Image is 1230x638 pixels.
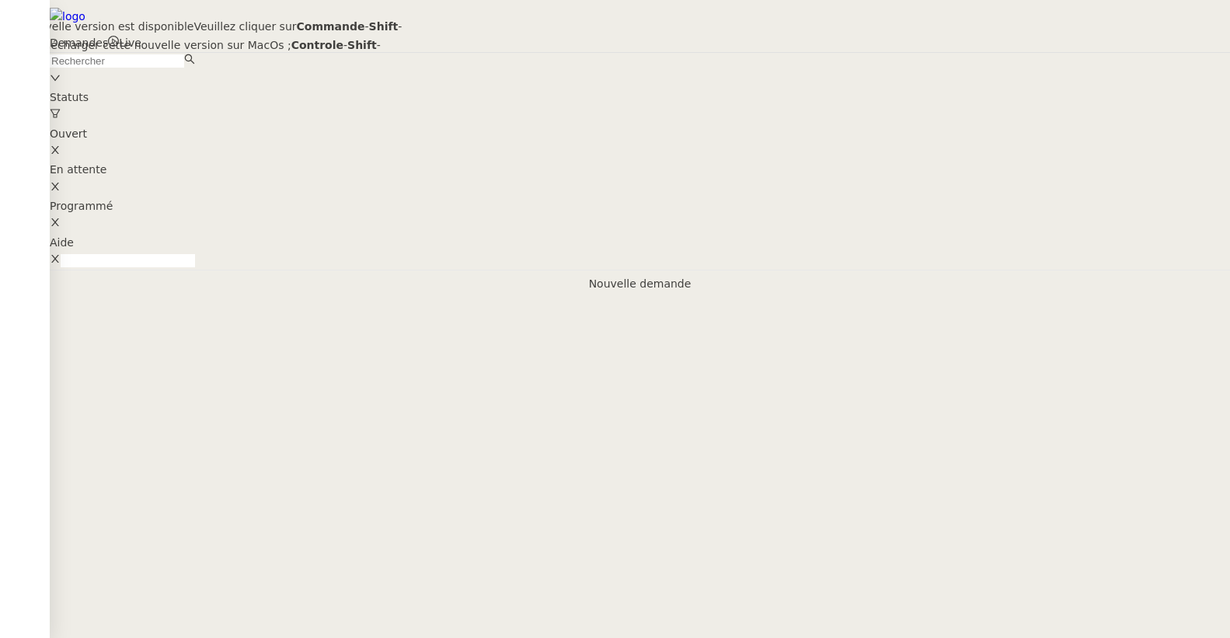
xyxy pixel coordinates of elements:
[50,161,1230,193] nz-select-item: En attente
[50,125,1230,158] nz-select-item: Ouvert
[50,234,1230,267] nz-select-item: Aide
[50,197,1230,215] div: Programmé
[50,71,1230,125] div: Statuts
[50,125,1230,143] div: Ouvert
[50,234,1230,252] div: Aide
[50,161,1230,179] div: En attente
[589,275,692,293] a: Nouvelle demande
[50,54,184,68] input: Rechercher
[50,197,1230,230] nz-select-item: Programmé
